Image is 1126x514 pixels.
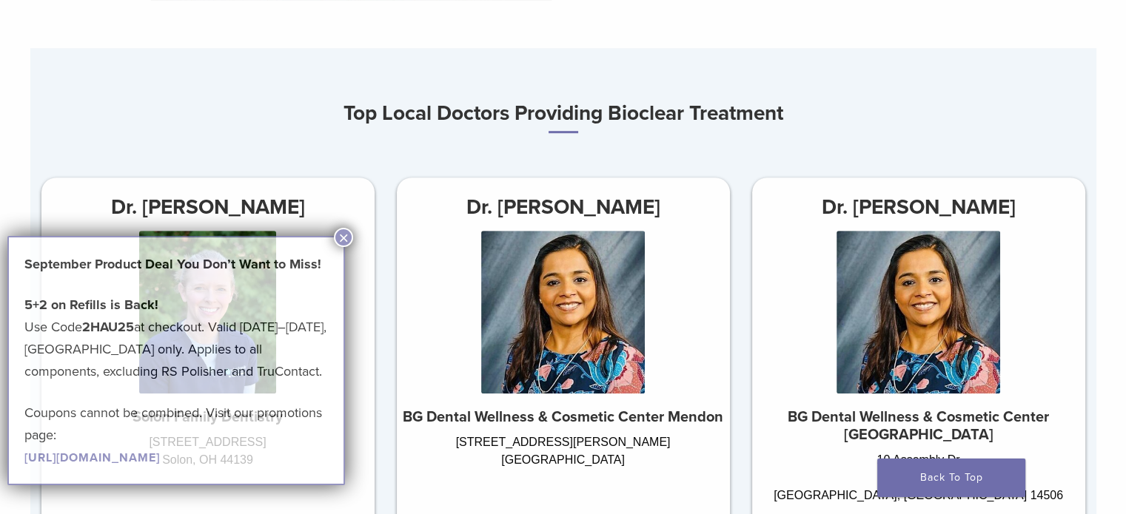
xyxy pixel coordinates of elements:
img: Dr. Laura Walsh [139,231,276,393]
h3: Dr. [PERSON_NAME] [397,189,730,225]
h3: Top Local Doctors Providing Bioclear Treatment [30,95,1096,133]
img: Dr. Bhumija Gupta [481,231,645,393]
p: Coupons cannot be combined. Visit our promotions page: [24,402,328,468]
strong: BG Dental Wellness & Cosmetic Center [GEOGRAPHIC_DATA] [788,408,1049,444]
a: [URL][DOMAIN_NAME] [24,450,160,465]
strong: BG Dental Wellness & Cosmetic Center Mendon [403,408,723,426]
strong: 2HAU25 [82,319,134,335]
strong: 5+2 on Refills is Back! [24,297,158,313]
div: [STREET_ADDRESS][PERSON_NAME] [GEOGRAPHIC_DATA] [397,433,730,500]
p: Use Code at checkout. Valid [DATE]–[DATE], [GEOGRAPHIC_DATA] only. Applies to all components, exc... [24,294,328,382]
button: Close [334,228,353,247]
a: Back To Top [877,459,1025,497]
strong: September Product Deal You Don’t Want to Miss! [24,256,321,272]
h3: Dr. [PERSON_NAME] [41,189,375,225]
h3: Dr. [PERSON_NAME] [752,189,1085,225]
img: Dr. Bhumija Gupta [837,231,1000,393]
